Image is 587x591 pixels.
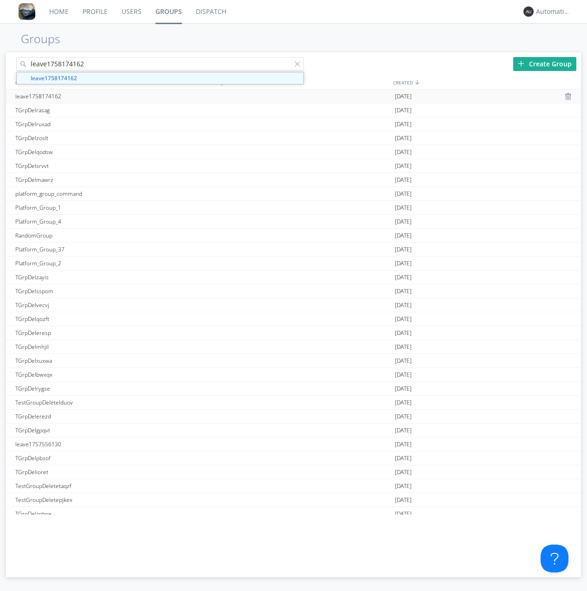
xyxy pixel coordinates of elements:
span: [DATE] [395,437,412,451]
img: 373638.png [523,6,534,17]
span: [DATE] [395,298,412,312]
span: [DATE] [395,382,412,396]
a: Platform_Group_4[DATE] [6,215,581,229]
input: Search groups [16,57,304,71]
div: TGrpDelzoslt [13,131,201,145]
div: GROUPS [13,76,199,89]
div: TGrpDelgpqvt [13,424,201,437]
div: Platform_Group_37 [13,243,201,256]
span: [DATE] [395,159,412,173]
span: [DATE] [395,424,412,437]
a: TGrpDelqodsw[DATE] [6,145,581,159]
div: TGrpDelmhjil [13,340,201,353]
div: platform_group_command [13,187,201,200]
div: TGrpDelbwxqx [13,368,201,381]
span: [DATE] [395,90,412,103]
span: [DATE] [395,187,412,201]
span: [DATE] [395,103,412,117]
div: TGrpDelrygse [13,382,201,395]
div: leave1757556130 [13,437,201,451]
a: TestGroupDeletepjkex[DATE] [6,493,581,507]
div: TGrpDelqozft [13,312,201,326]
div: Automation+0004 [536,7,571,16]
div: TGrpDelerezd [13,410,201,423]
span: [DATE] [395,284,412,298]
a: platform_group_command[DATE] [6,187,581,201]
a: TGrpDelrygse[DATE] [6,382,581,396]
a: Platform_Group_2[DATE] [6,257,581,270]
div: CREATED [391,76,581,89]
div: TGrpDelruxad [13,117,201,131]
iframe: Toggle Customer Support [541,545,568,572]
span: [DATE] [395,465,412,479]
div: TestGroupDeletetaqzf [13,479,201,493]
a: Platform_Group_1[DATE] [6,201,581,215]
a: TGrpDelgpqvt[DATE] [6,424,581,437]
span: [DATE] [395,368,412,382]
span: [DATE] [395,493,412,507]
img: 8ff700cf5bab4eb8a436322861af2272 [19,3,35,20]
span: [DATE] [395,270,412,284]
img: plus.svg [518,60,524,67]
span: [DATE] [395,354,412,368]
div: TGrpDelioret [13,465,201,479]
a: TGrpDelmhjil[DATE] [6,340,581,354]
a: TGrpDelbwxqx[DATE] [6,368,581,382]
div: TGrpDelrasag [13,103,201,117]
span: [DATE] [395,215,412,229]
a: Platform_Group_37[DATE] [6,243,581,257]
a: TGrpDelerezd[DATE] [6,410,581,424]
a: TGrpDelzayis[DATE] [6,270,581,284]
div: TGrpDelqodsw [13,145,201,159]
div: TestGroupDeletepjkex [13,493,201,507]
div: TGrpDelsspom [13,284,201,298]
div: TGrpDelzayis [13,270,201,284]
strong: leave1758174162 [31,74,77,82]
span: [DATE] [395,312,412,326]
div: TGrpDeleresp [13,326,201,340]
a: TestGroupDeletelduov[DATE] [6,396,581,410]
span: [DATE] [395,243,412,257]
span: [DATE] [395,326,412,340]
a: TGrpDelsrvvt[DATE] [6,159,581,173]
div: Platform_Group_2 [13,257,201,270]
span: [DATE] [395,507,412,521]
div: TGrpDelmawrz [13,173,201,186]
a: TGrpDelxuxwa[DATE] [6,354,581,368]
div: RandomGroup [13,229,201,242]
div: TestGroupDeletelduov [13,396,201,409]
span: [DATE] [395,410,412,424]
a: TGrpDelpbsof[DATE] [6,451,581,465]
div: TGrpDelxuxwa [13,354,201,367]
a: TGrpDelmawrz[DATE] [6,173,581,187]
a: RandomGroup[DATE] [6,229,581,243]
span: [DATE] [395,257,412,270]
a: TGrpDelzoslt[DATE] [6,131,581,145]
a: TGrpDelqozft[DATE] [6,312,581,326]
span: [DATE] [395,229,412,243]
span: [DATE] [395,131,412,145]
span: [DATE] [395,117,412,131]
a: TGrpDelzntwe[DATE] [6,507,581,521]
div: Create Group [513,57,576,71]
a: leave1758174162[DATE] [6,90,581,103]
a: TGrpDelsspom[DATE] [6,284,581,298]
span: [DATE] [395,451,412,465]
div: Platform_Group_4 [13,215,201,228]
a: TGrpDelvecvj[DATE] [6,298,581,312]
div: TGrpDelpbsof [13,451,201,465]
div: TGrpDelzntwe [13,507,201,520]
a: TGrpDelioret[DATE] [6,465,581,479]
span: [DATE] [395,201,412,215]
div: leave1758174162 [13,90,201,103]
a: TGrpDelrasag[DATE] [6,103,581,117]
a: TGrpDeleresp[DATE] [6,326,581,340]
span: [DATE] [395,173,412,187]
a: leave1757556130[DATE] [6,437,581,451]
div: Platform_Group_1 [13,201,201,214]
span: [DATE] [395,396,412,410]
span: [DATE] [395,340,412,354]
a: TGrpDelruxad[DATE] [6,117,581,131]
a: TestGroupDeletetaqzf[DATE] [6,479,581,493]
div: TGrpDelsrvvt [13,159,201,173]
